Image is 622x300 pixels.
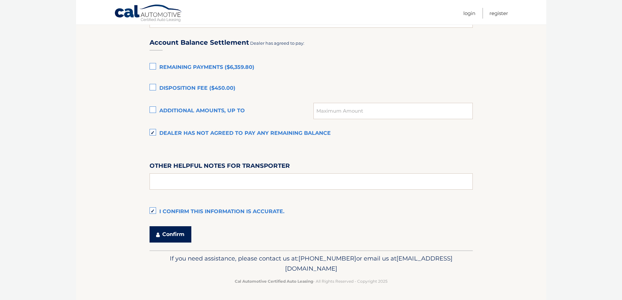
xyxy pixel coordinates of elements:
h3: Account Balance Settlement [150,39,249,47]
span: [PHONE_NUMBER] [298,255,356,262]
label: Additional amounts, up to [150,104,314,118]
label: Remaining Payments ($6,359.80) [150,61,473,74]
label: I confirm this information is accurate. [150,205,473,218]
a: Register [489,8,508,19]
button: Confirm [150,226,191,243]
label: Other helpful notes for transporter [150,161,290,173]
p: If you need assistance, please contact us at: or email us at [154,253,469,274]
span: Dealer has agreed to pay: [250,40,304,46]
label: Dealer has not agreed to pay any remaining balance [150,127,473,140]
label: Disposition Fee ($450.00) [150,82,473,95]
a: Login [463,8,475,19]
p: - All Rights Reserved - Copyright 2025 [154,278,469,285]
a: Cal Automotive [114,4,183,23]
input: Maximum Amount [313,103,472,119]
strong: Cal Automotive Certified Auto Leasing [235,279,313,284]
